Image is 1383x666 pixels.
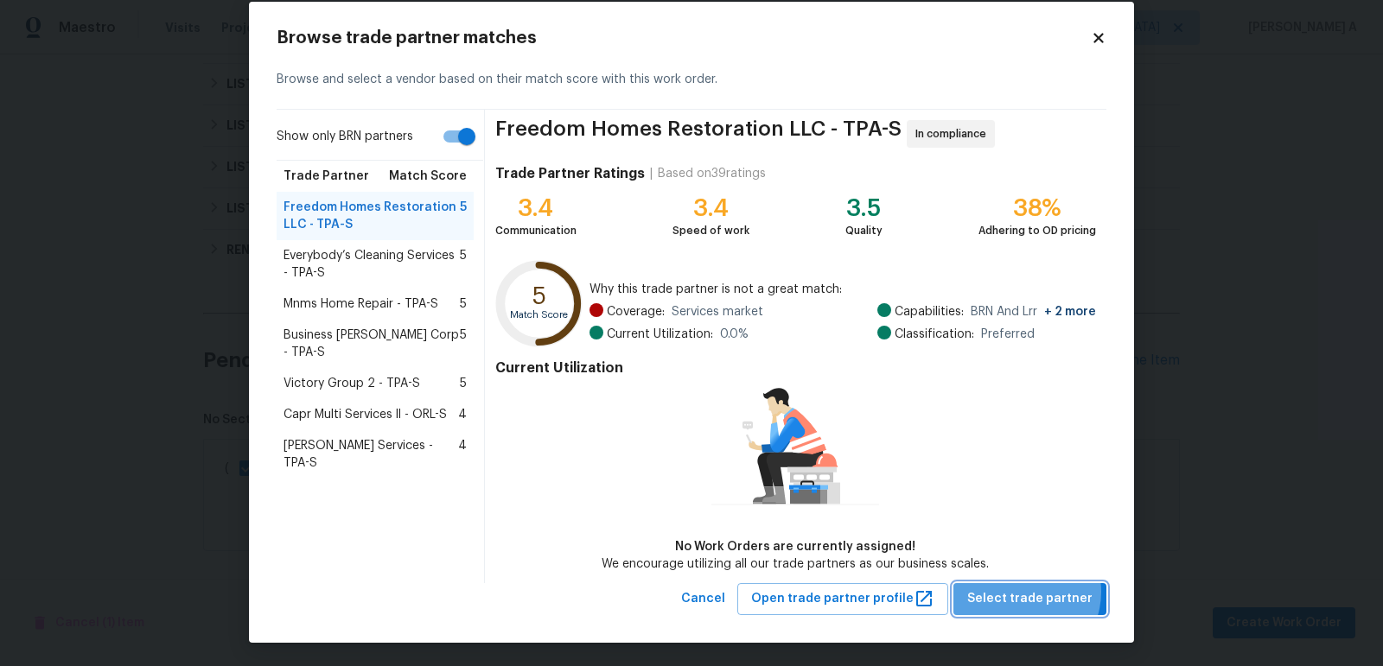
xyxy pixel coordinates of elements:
span: Cancel [681,588,725,610]
span: 5 [460,375,467,392]
span: Coverage: [607,303,665,320]
span: Match Score [389,168,467,185]
div: | [645,165,658,182]
div: Communication [495,222,577,239]
span: Capr Multi Services ll - ORL-S [284,406,447,423]
div: Based on 39 ratings [658,165,766,182]
span: Business [PERSON_NAME] Corp - TPA-S [284,327,460,361]
span: [PERSON_NAME] Services - TPA-S [284,437,458,472]
span: Freedom Homes Restoration LLC - TPA-S [284,199,460,233]
span: Preferred [981,326,1035,343]
div: 3.4 [495,200,577,217]
span: Select trade partner [967,588,1093,610]
span: Trade Partner [284,168,369,185]
span: 5 [460,247,467,282]
span: Classification: [895,326,974,343]
span: 4 [458,437,467,472]
div: Browse and select a vendor based on their match score with this work order. [277,50,1106,110]
div: No Work Orders are currently assigned! [602,538,989,555]
button: Open trade partner profile [737,583,948,615]
text: Match Score [510,310,568,320]
span: Victory Group 2 - TPA-S [284,375,420,392]
span: Open trade partner profile [751,588,934,610]
span: 5 [460,295,467,313]
text: 5 [532,284,546,308]
h2: Browse trade partner matches [277,29,1091,47]
button: Select trade partner [953,583,1106,615]
span: Capabilities: [895,303,964,320]
span: Services market [672,303,763,320]
div: Speed of work [672,222,749,239]
div: Quality [845,222,883,239]
div: 3.4 [672,200,749,217]
div: Adhering to OD pricing [978,222,1096,239]
span: In compliance [915,125,993,143]
span: Everybody’s Cleaning Services - TPA-S [284,247,460,282]
span: BRN And Lrr [971,303,1096,320]
h4: Trade Partner Ratings [495,165,645,182]
span: 5 [460,327,467,361]
span: Freedom Homes Restoration LLC - TPA-S [495,120,902,148]
span: Mnms Home Repair - TPA-S [284,295,438,313]
div: 38% [978,200,1096,217]
span: 4 [458,406,467,423]
span: Why this trade partner is not a great match: [590,281,1096,298]
span: 5 [460,199,467,233]
span: Show only BRN partners [277,128,413,146]
span: 0.0 % [720,326,749,343]
span: + 2 more [1044,306,1096,318]
button: Cancel [674,583,732,615]
h4: Current Utilization [495,359,1096,377]
div: We encourage utilizing all our trade partners as our business scales. [602,555,989,573]
div: 3.5 [845,200,883,217]
span: Current Utilization: [607,326,713,343]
